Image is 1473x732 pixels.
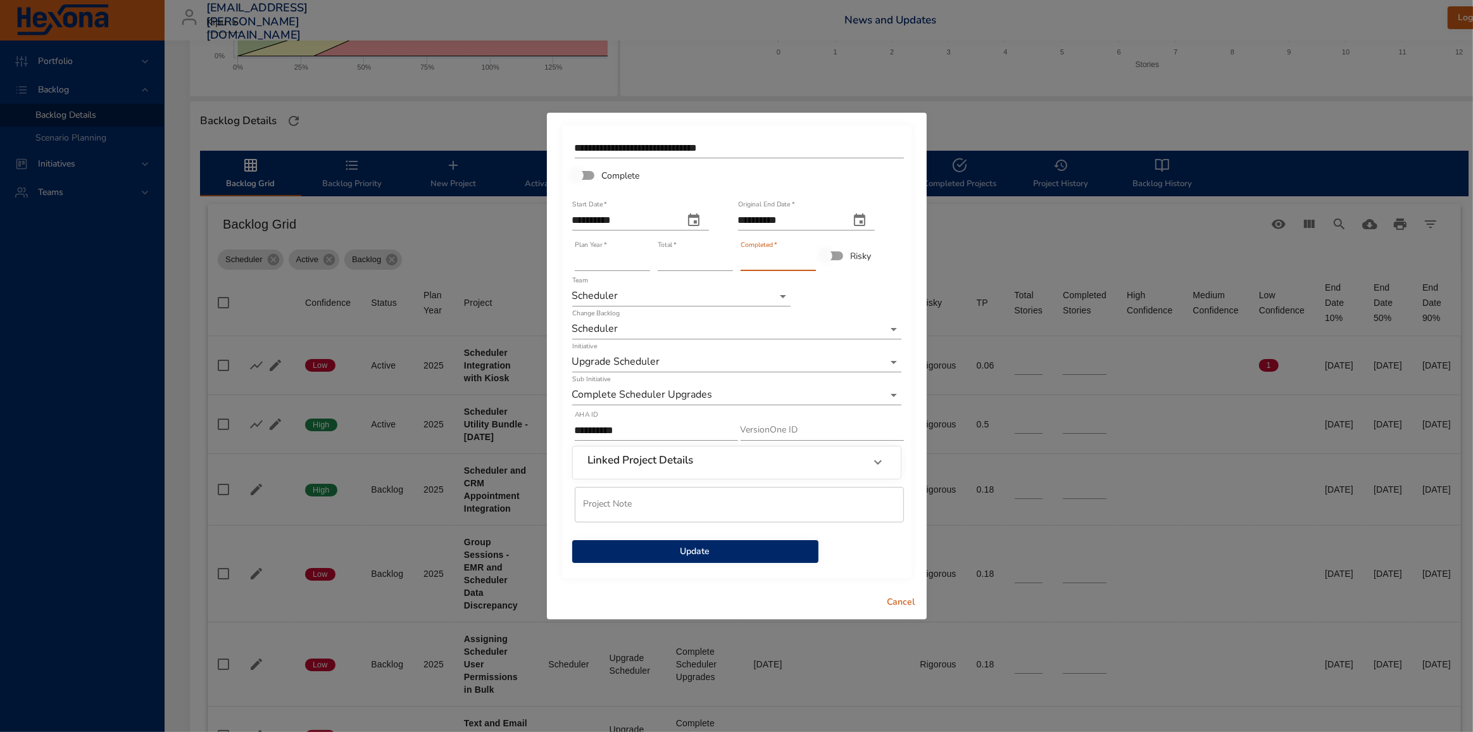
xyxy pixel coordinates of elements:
[573,446,901,478] div: Linked Project Details
[572,343,597,350] label: Initiative
[851,249,872,263] span: Risky
[572,201,607,208] label: Start Date
[582,544,808,560] span: Update
[575,242,606,249] label: Plan Year
[575,412,598,419] label: AHA ID
[572,319,901,339] div: Scheduler
[886,595,917,610] span: Cancel
[572,310,620,317] label: Change Backlog
[572,352,901,372] div: Upgrade Scheduler
[741,242,777,249] label: Completed
[658,242,677,249] label: Total
[572,385,901,405] div: Complete Scheduler Upgrades
[572,376,611,383] label: Sub Initiative
[738,201,794,208] label: Original End Date
[572,540,818,564] button: Update
[588,454,694,467] h6: Linked Project Details
[602,169,640,182] span: Complete
[844,205,875,236] button: original end date
[572,277,588,284] label: Team
[679,205,709,236] button: start date
[881,591,922,614] button: Cancel
[572,286,791,306] div: Scheduler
